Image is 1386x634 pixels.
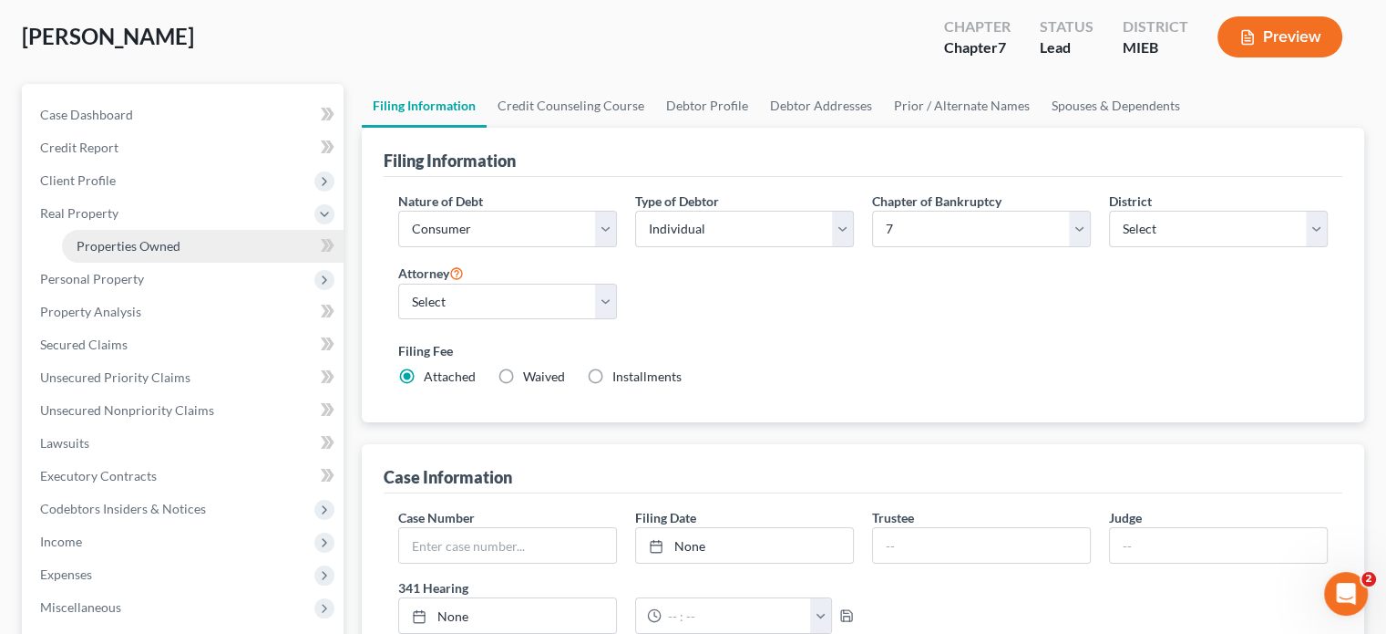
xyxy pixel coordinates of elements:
a: Unsecured Priority Claims [26,361,344,394]
button: Preview [1217,16,1342,57]
a: Properties Owned [62,230,344,263]
a: None [636,528,853,563]
span: Codebtors Insiders & Notices [40,501,206,516]
div: Status [1040,16,1093,37]
a: Lawsuits [26,427,344,460]
a: None [399,598,616,633]
a: Debtor Addresses [759,84,883,128]
a: Credit Report [26,131,344,164]
label: Trustee [872,508,914,527]
label: Filing Date [635,508,696,527]
label: 341 Hearing [389,578,863,598]
div: Lead [1040,37,1093,58]
input: Enter case number... [399,528,616,563]
span: Expenses [40,566,92,582]
span: 2 [1361,572,1376,587]
span: Real Property [40,205,118,221]
span: Personal Property [40,271,144,286]
a: Unsecured Nonpriority Claims [26,394,344,427]
input: -- : -- [662,598,810,633]
span: Income [40,534,82,549]
div: Case Information [384,466,512,488]
div: District [1123,16,1188,37]
span: Case Dashboard [40,107,133,122]
label: Case Number [398,508,475,527]
div: MIEB [1123,37,1188,58]
span: Client Profile [40,172,116,188]
label: Judge [1109,508,1142,527]
span: Miscellaneous [40,599,121,615]
span: Properties Owned [77,238,180,254]
span: Lawsuits [40,435,89,451]
span: Property Analysis [40,304,141,319]
div: Chapter [944,16,1011,37]
label: Attorney [398,262,464,284]
a: Case Dashboard [26,99,344,131]
a: Executory Contracts [26,460,344,493]
a: Spouses & Dependents [1041,84,1191,128]
label: Chapter of Bankruptcy [872,192,1001,211]
input: -- [873,528,1090,563]
span: Executory Contracts [40,468,157,483]
span: Credit Report [40,140,118,155]
input: -- [1110,528,1327,563]
a: Property Analysis [26,296,344,328]
a: Secured Claims [26,328,344,361]
span: Attached [424,369,476,384]
span: [PERSON_NAME] [22,23,194,49]
span: 7 [998,38,1006,56]
span: Installments [612,369,682,384]
span: Unsecured Priority Claims [40,369,190,385]
label: Filing Fee [398,341,1328,360]
div: Chapter [944,37,1011,58]
a: Credit Counseling Course [487,84,655,128]
a: Filing Information [362,84,487,128]
a: Debtor Profile [655,84,759,128]
iframe: Intercom live chat [1324,572,1368,616]
span: Secured Claims [40,337,128,352]
label: District [1109,192,1152,211]
a: Prior / Alternate Names [883,84,1041,128]
label: Nature of Debt [398,192,483,211]
span: Unsecured Nonpriority Claims [40,402,214,418]
span: Waived [523,369,565,384]
label: Type of Debtor [635,192,719,211]
div: Filing Information [384,150,516,171]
